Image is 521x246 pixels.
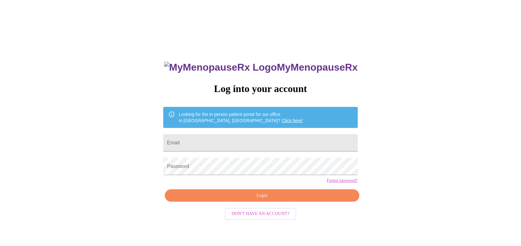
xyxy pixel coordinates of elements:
a: Forgot password? [327,178,358,183]
button: Don't have an account? [225,208,296,220]
a: Don't have an account? [223,211,298,216]
a: Click here! [282,118,303,123]
button: Login [165,189,359,202]
div: Looking for the in person patient portal for our office in [GEOGRAPHIC_DATA], [GEOGRAPHIC_DATA]? [179,109,303,126]
img: MyMenopauseRx Logo [164,62,277,73]
span: Don't have an account? [232,210,289,218]
h3: MyMenopauseRx [164,62,358,73]
h3: Log into your account [163,83,357,94]
span: Login [172,192,352,200]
